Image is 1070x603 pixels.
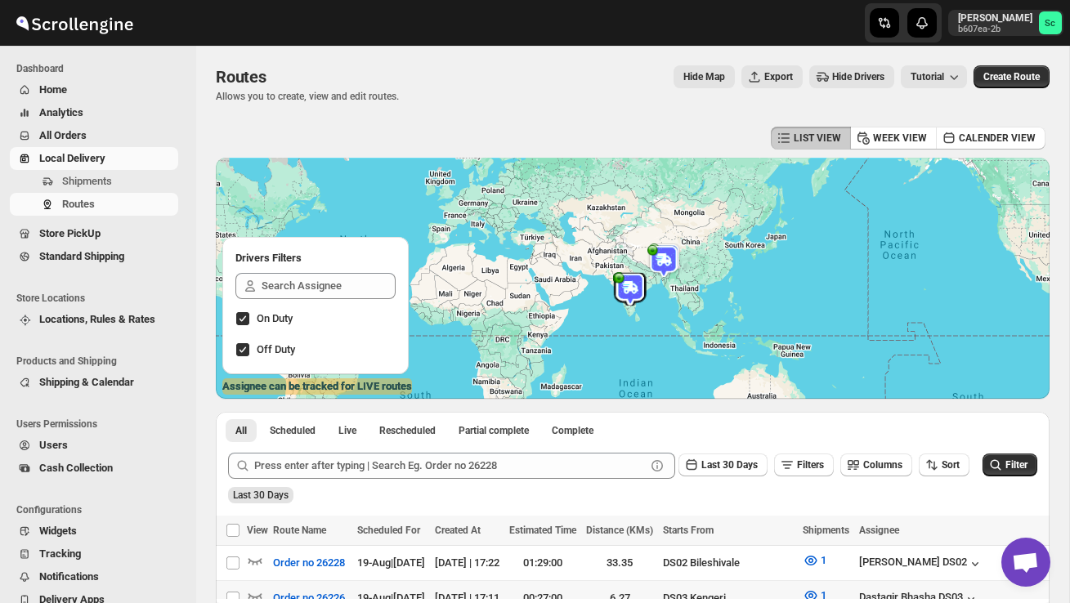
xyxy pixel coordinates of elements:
label: Assignee can be tracked for LIVE routes [222,378,412,395]
span: Cash Collection [39,462,113,474]
span: Partial complete [459,424,529,437]
button: Sort [919,453,969,476]
button: 1 [793,547,836,574]
button: Shipments [10,170,178,193]
span: Locations, Rules & Rates [39,313,155,325]
span: CALENDER VIEW [959,132,1036,145]
span: Complete [552,424,593,437]
span: Create Route [983,70,1040,83]
button: CALENDER VIEW [936,127,1045,150]
span: LIST VIEW [794,132,841,145]
span: Shipments [803,525,849,536]
button: All routes [226,419,257,442]
button: Analytics [10,101,178,124]
span: 1 [821,554,826,566]
span: Users [39,439,68,451]
span: Export [764,70,793,83]
span: Filters [797,459,824,471]
span: Last 30 Days [701,459,758,471]
div: DS02 Bileshivale [663,555,793,571]
button: LIST VIEW [771,127,851,150]
span: Sanjay chetri [1039,11,1062,34]
span: Hide Map [683,70,725,83]
span: Filter [1005,459,1027,471]
button: User menu [948,10,1063,36]
button: Users [10,434,178,457]
span: Store Locations [16,292,185,305]
span: Route Name [273,525,326,536]
span: Notifications [39,570,99,583]
p: Allows you to create, view and edit routes. [216,90,399,103]
button: Home [10,78,178,101]
span: Order no 26228 [273,555,345,571]
div: [DATE] | 17:22 [435,555,499,571]
span: Widgets [39,525,77,537]
button: Order no 26228 [263,550,355,576]
span: Scheduled [270,424,316,437]
span: Users Permissions [16,418,185,431]
div: 01:29:00 [509,555,576,571]
span: Distance (KMs) [586,525,653,536]
span: Local Delivery [39,152,105,164]
span: Starts From [663,525,714,536]
button: Filters [774,453,834,476]
input: Press enter after typing | Search Eg. Order no 26228 [254,453,646,479]
span: Tracking [39,547,81,560]
button: WEEK VIEW [850,127,937,150]
span: Off Duty [257,343,295,355]
p: [PERSON_NAME] [958,11,1032,25]
button: Hide Drivers [809,65,894,88]
span: Products and Shipping [16,355,185,368]
span: Hide Drivers [832,70,884,83]
span: WEEK VIEW [873,132,927,145]
button: Map action label [674,65,735,88]
span: Home [39,83,67,96]
span: Tutorial [911,71,944,83]
button: Filter [983,453,1037,476]
button: Tutorial [901,65,967,88]
div: 33.35 [586,555,653,571]
span: Analytics [39,106,83,118]
span: Rescheduled [379,424,436,437]
p: b607ea-2b [958,25,1032,34]
span: View [247,525,268,536]
span: Assignee [859,525,899,536]
span: All Orders [39,129,87,141]
span: Columns [863,459,902,471]
span: Last 30 Days [233,489,289,501]
img: ScrollEngine [13,2,136,43]
span: Estimated Time [509,525,576,536]
span: Store PickUp [39,227,101,239]
span: Shipments [62,175,112,187]
button: Create Route [974,65,1050,88]
span: All [235,424,247,437]
button: Notifications [10,565,178,588]
span: Scheduled For [357,525,420,536]
span: 1 [821,589,826,601]
span: Routes [62,198,95,210]
span: Sort [942,459,960,471]
span: On Duty [257,312,293,324]
input: Search Assignee [262,273,396,299]
button: [PERSON_NAME] DS02 [859,556,983,572]
span: Standard Shipping [39,250,124,262]
span: Shipping & Calendar [39,376,134,388]
h2: Drivers Filters [235,250,396,266]
a: Open chat [1001,538,1050,587]
button: Shipping & Calendar [10,371,178,394]
button: All Orders [10,124,178,147]
button: Tracking [10,543,178,565]
button: Widgets [10,520,178,543]
span: Configurations [16,503,185,516]
span: Routes [216,67,266,87]
span: Created At [435,525,481,536]
button: Last 30 Days [678,453,768,476]
button: Locations, Rules & Rates [10,308,178,331]
span: Dashboard [16,62,185,75]
button: Routes [10,193,178,216]
button: Columns [840,453,912,476]
text: Sc [1045,18,1056,29]
button: Export [741,65,803,88]
button: Cash Collection [10,457,178,480]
